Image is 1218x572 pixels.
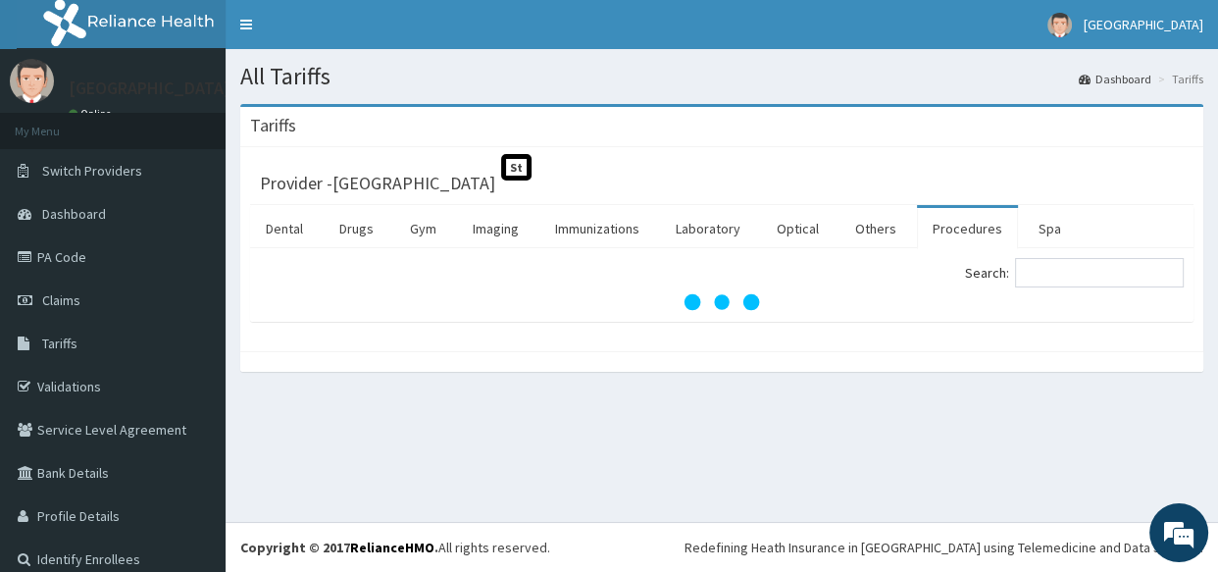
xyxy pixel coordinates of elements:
h1: All Tariffs [240,64,1203,89]
a: Immunizations [539,208,655,249]
a: RelianceHMO [350,539,434,556]
a: Laboratory [660,208,756,249]
span: Claims [42,291,80,309]
span: St [501,154,532,181]
li: Tariffs [1153,71,1203,87]
a: Gym [394,208,452,249]
strong: Copyright © 2017 . [240,539,438,556]
img: User Image [10,59,54,103]
span: Dashboard [42,205,106,223]
a: Optical [761,208,835,249]
a: Imaging [457,208,534,249]
span: Tariffs [42,335,77,352]
svg: audio-loading [683,263,761,341]
img: User Image [1047,13,1072,37]
p: [GEOGRAPHIC_DATA] [69,79,230,97]
label: Search: [965,258,1184,287]
h3: Provider - [GEOGRAPHIC_DATA] [260,175,495,192]
a: Drugs [324,208,389,249]
a: Spa [1023,208,1077,249]
input: Search: [1015,258,1184,287]
h3: Tariffs [250,117,296,134]
span: Switch Providers [42,162,142,180]
footer: All rights reserved. [226,522,1218,572]
a: Dashboard [1079,71,1151,87]
a: Procedures [917,208,1018,249]
a: Online [69,107,116,121]
a: Dental [250,208,319,249]
span: [GEOGRAPHIC_DATA] [1084,16,1203,33]
div: Redefining Heath Insurance in [GEOGRAPHIC_DATA] using Telemedicine and Data Science! [685,538,1203,557]
a: Others [839,208,912,249]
